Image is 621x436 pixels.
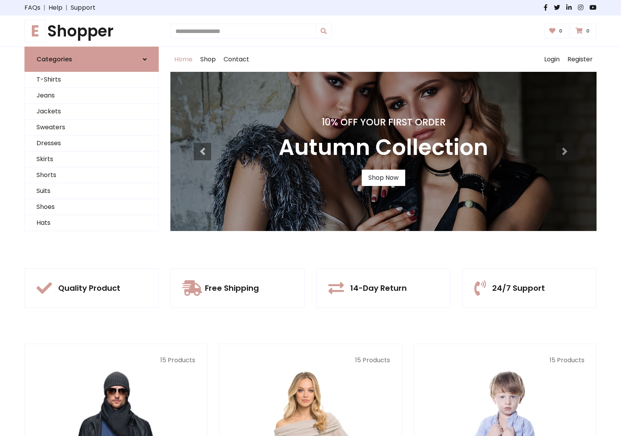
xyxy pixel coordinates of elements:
h6: Categories [36,56,72,63]
a: Jeans [25,88,158,104]
a: Hats [25,215,158,231]
a: Login [540,47,564,72]
a: Contact [220,47,253,72]
a: Home [170,47,196,72]
a: EShopper [24,22,159,40]
a: Sweaters [25,120,158,135]
span: | [40,3,49,12]
h1: Shopper [24,22,159,40]
a: Shorts [25,167,158,183]
h5: 24/7 Support [492,283,545,293]
span: | [62,3,71,12]
a: Suits [25,183,158,199]
a: Help [49,3,62,12]
a: Shop Now [362,170,405,186]
a: Skirts [25,151,158,167]
a: Support [71,3,95,12]
a: 0 [571,24,597,38]
a: Categories [24,47,159,72]
p: 15 Products [36,356,195,365]
p: 15 Products [231,356,390,365]
span: E [24,20,46,42]
span: 0 [557,28,564,35]
h5: Quality Product [58,283,120,293]
a: Jackets [25,104,158,120]
a: Shoes [25,199,158,215]
h5: Free Shipping [205,283,259,293]
a: FAQs [24,3,40,12]
p: 15 Products [426,356,585,365]
a: Shop [196,47,220,72]
a: T-Shirts [25,72,158,88]
a: Register [564,47,597,72]
h4: 10% Off Your First Order [279,117,488,128]
h5: 14-Day Return [350,283,407,293]
h3: Autumn Collection [279,134,488,160]
a: 0 [544,24,569,38]
a: Dresses [25,135,158,151]
span: 0 [584,28,592,35]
